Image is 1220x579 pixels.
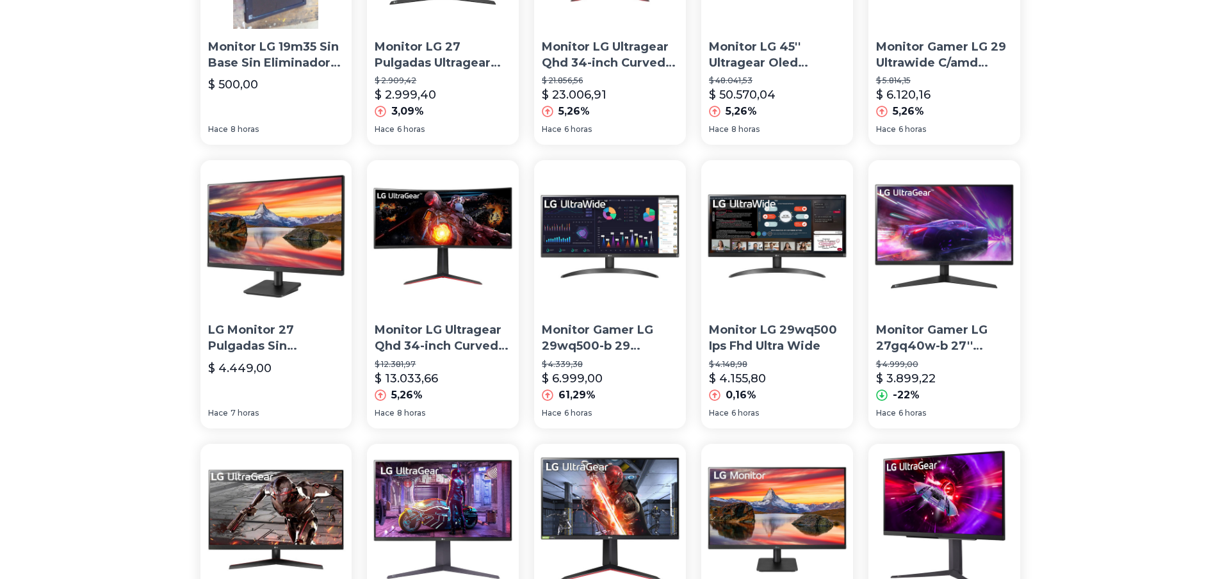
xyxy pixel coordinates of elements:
[709,86,776,104] p: $ 50.570,04
[876,124,896,135] span: Hace
[375,76,511,86] p: $ 2.909,42
[231,124,259,135] span: 8 horas
[709,359,845,370] p: $ 4.148,98
[876,370,936,387] p: $ 3.899,22
[868,160,1020,312] img: Monitor Gamer LG 27gq40w-b 27'' Ultragear 165hz Amd Freesync
[876,86,931,104] p: $ 6.120,16
[709,408,729,418] span: Hace
[542,359,678,370] p: $ 4.339,38
[709,370,766,387] p: $ 4.155,80
[564,124,592,135] span: 6 horas
[709,322,845,354] p: Monitor LG 29wq500 Ips Fhd Ultra Wide
[876,39,1013,71] p: Monitor Gamer LG 29 Ultrawide C/amd Freesync Fhd 2560x1080
[542,39,678,71] p: Monitor LG Ultragear Qhd 34-inch Curved Gaming 34gp83a-b, Na
[375,86,436,104] p: $ 2.999,40
[375,370,438,387] p: $ 13.033,66
[558,387,596,403] p: 61,29%
[701,160,853,428] a: Monitor LG 29wq500 Ips Fhd Ultra Wide Monitor LG 29wq500 Ips Fhd Ultra Wide$ 4.148,98$ 4.155,800,...
[391,387,423,403] p: 5,26%
[200,160,352,428] a: LG Monitor 27 Pulgadas Sin Bordes Amd FreesyncLG Monitor 27 Pulgadas Sin [PERSON_NAME] Amd Freesy...
[542,408,562,418] span: Hace
[208,124,228,135] span: Hace
[564,408,592,418] span: 6 horas
[893,104,924,119] p: 5,26%
[731,408,759,418] span: 6 horas
[375,359,511,370] p: $ 12.381,97
[709,39,845,71] p: Monitor LG 45'' Ultragear Oled Curved Gaming Wqhd With 240h
[542,322,678,354] p: Monitor Gamer LG 29wq500-b 29 Pulgadas Fhd Ultrawide 100hz
[542,76,678,86] p: $ 21.856,56
[375,124,394,135] span: Hace
[542,370,603,387] p: $ 6.999,00
[899,124,926,135] span: 6 horas
[534,160,686,428] a: Monitor Gamer LG 29wq500-b 29 Pulgadas Fhd Ultrawide 100hzMonitor Gamer LG 29wq500-b 29 Pulgadas ...
[375,322,511,354] p: Monitor LG Ultragear Qhd 34-inch Curved Gaming 34gp63a-b, Va
[876,359,1013,370] p: $ 4.999,00
[208,39,345,71] p: Monitor LG 19m35 Sin Base Sin Eliminador De Corriente
[200,160,352,312] img: LG Monitor 27 Pulgadas Sin Bordes Amd Freesync
[876,408,896,418] span: Hace
[375,408,394,418] span: Hace
[367,160,519,312] img: Monitor LG Ultragear Qhd 34-inch Curved Gaming 34gp63a-b, Va
[542,124,562,135] span: Hace
[701,160,853,312] img: Monitor LG 29wq500 Ips Fhd Ultra Wide
[899,408,926,418] span: 6 horas
[397,124,425,135] span: 6 horas
[709,76,845,86] p: $ 48.041,53
[367,160,519,428] a: Monitor LG Ultragear Qhd 34-inch Curved Gaming 34gp63a-b, VaMonitor LG Ultragear Qhd 34-inch Curv...
[542,86,606,104] p: $ 23.006,91
[709,124,729,135] span: Hace
[731,124,760,135] span: 8 horas
[876,322,1013,354] p: Monitor Gamer LG 27gq40w-b 27'' Ultragear 165hz Amd Freesync
[726,104,757,119] p: 5,26%
[558,104,590,119] p: 5,26%
[208,359,272,377] p: $ 4.449,00
[893,387,920,403] p: -22%
[726,387,756,403] p: 0,16%
[391,104,424,119] p: 3,09%
[534,160,686,312] img: Monitor Gamer LG 29wq500-b 29 Pulgadas Fhd Ultrawide 100hz
[375,39,511,71] p: Monitor LG 27 Pulgadas Ultragear 165hz Amd Freesync Premium
[208,322,345,354] p: LG Monitor 27 Pulgadas Sin [PERSON_NAME] Amd Freesync
[397,408,425,418] span: 8 horas
[868,160,1020,428] a: Monitor Gamer LG 27gq40w-b 27'' Ultragear 165hz Amd FreesyncMonitor Gamer LG 27gq40w-b 27'' Ultra...
[208,408,228,418] span: Hace
[231,408,259,418] span: 7 horas
[208,76,258,94] p: $ 500,00
[876,76,1013,86] p: $ 5.814,15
